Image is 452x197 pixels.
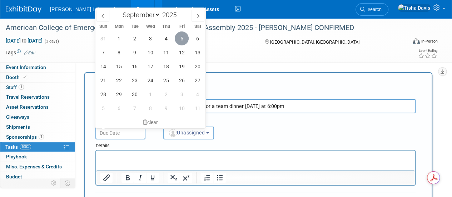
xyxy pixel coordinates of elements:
div: Details [95,139,416,150]
td: Tags [5,49,36,56]
span: September 4, 2025 [159,31,173,45]
span: September 13, 2025 [190,45,204,59]
span: September 12, 2025 [175,45,189,59]
span: Staff [6,84,24,90]
span: September 5, 2025 [175,31,189,45]
button: Bold [121,173,134,183]
a: Budget [0,172,75,182]
span: September 16, 2025 [128,59,141,73]
span: September 29, 2025 [112,87,126,101]
span: September 27, 2025 [190,73,204,87]
span: September 21, 2025 [96,73,110,87]
td: Personalize Event Tab Strip [48,178,60,188]
span: 100% [20,144,31,149]
a: Sponsorships1 [0,132,75,142]
span: Tue [127,24,143,29]
span: Shipments [6,124,30,130]
span: Sun [95,24,111,29]
select: Month [119,10,160,19]
span: September 8, 2025 [112,45,126,59]
div: Short Description [95,92,416,99]
button: Unassigned [163,127,214,139]
span: 1 [19,84,24,90]
span: Sponsorships [6,134,44,140]
span: October 10, 2025 [175,101,189,115]
div: New Task [95,80,416,88]
span: October 8, 2025 [143,101,157,115]
span: September 2, 2025 [128,31,141,45]
button: Superscript [180,173,192,183]
span: October 1, 2025 [143,87,157,101]
td: Toggle Event Tabs [60,178,75,188]
span: September 14, 2025 [96,59,110,73]
span: October 7, 2025 [128,101,141,115]
div: Event Rating [418,49,437,53]
img: ExhibitDay [6,6,41,13]
a: Giveaways [0,112,75,122]
a: Edit [24,50,36,55]
span: October 5, 2025 [96,101,110,115]
button: Insert/edit link [100,173,113,183]
span: September 17, 2025 [143,59,157,73]
a: Travel Reservations [0,92,75,102]
span: Search [365,7,382,12]
i: Booth reservation complete [23,75,26,79]
div: Event Format [374,37,438,48]
span: [DATE] [DATE] [5,38,43,44]
span: Sat [190,24,205,29]
span: September 26, 2025 [175,73,189,87]
span: September 7, 2025 [96,45,110,59]
img: Tisha Davis [398,4,431,12]
button: Bullet list [214,173,226,183]
span: 1 [39,134,44,139]
span: October 2, 2025 [159,87,173,101]
img: Format-Inperson.png [413,38,420,44]
span: Wed [143,24,158,29]
span: October 11, 2025 [190,101,204,115]
input: Due Date [95,127,145,139]
span: September 10, 2025 [143,45,157,59]
a: Search [356,3,388,16]
button: Subscript [168,173,180,183]
span: September 15, 2025 [112,59,126,73]
span: October 9, 2025 [159,101,173,115]
div: clear [95,116,205,128]
span: October 3, 2025 [175,87,189,101]
input: Year [160,11,182,19]
a: Tasks100% [0,142,75,152]
span: Mon [111,24,127,29]
span: Giveaways [6,114,29,120]
span: September 18, 2025 [159,59,173,73]
span: [PERSON_NAME] Laboratories [50,6,120,12]
a: Booth [0,73,75,82]
span: (3 days) [44,39,59,44]
span: September 25, 2025 [159,73,173,87]
button: Underline [146,173,159,183]
span: September 11, 2025 [159,45,173,59]
a: Playbook [0,152,75,162]
input: Name of task or a short description [95,99,416,113]
span: Misc. Expenses & Credits [6,164,62,169]
span: Thu [158,24,174,29]
span: Playbook [6,154,27,159]
span: September 22, 2025 [112,73,126,87]
span: October 4, 2025 [190,87,204,101]
a: Staff1 [0,83,75,92]
span: Budget [6,174,22,179]
span: September 24, 2025 [143,73,157,87]
span: September 28, 2025 [96,87,110,101]
span: September 20, 2025 [190,59,204,73]
span: Travel Reservations [6,94,50,100]
a: Shipments [0,122,75,132]
span: Fri [174,24,190,29]
span: Event Information [6,64,46,70]
span: Unassigned [168,130,205,136]
span: to [21,38,28,44]
a: Event Information [0,63,75,72]
div: In-Person [421,39,438,44]
span: September 23, 2025 [128,73,141,87]
a: Asset Reservations [0,102,75,112]
span: Booth [6,74,28,80]
span: September 9, 2025 [128,45,141,59]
